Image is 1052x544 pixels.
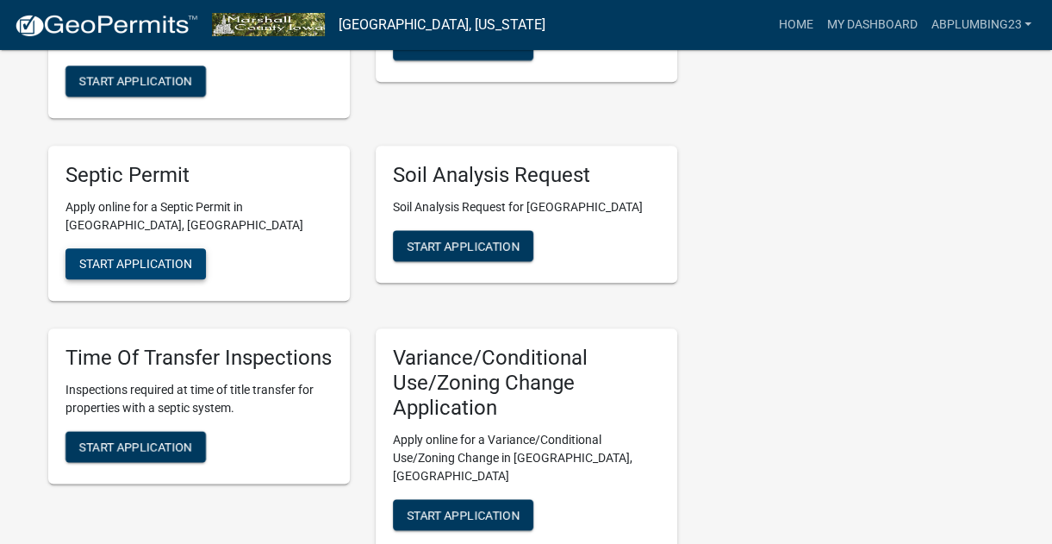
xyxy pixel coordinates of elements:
[65,198,333,234] p: Apply online for a Septic Permit in [GEOGRAPHIC_DATA], [GEOGRAPHIC_DATA]
[65,346,333,371] h5: Time Of Transfer Inspections
[79,257,192,271] span: Start Application
[819,9,924,41] a: My Dashboard
[771,9,819,41] a: Home
[407,38,520,52] span: Start Application
[79,440,192,453] span: Start Application
[393,346,660,420] h5: Variance/Conditional Use/Zoning Change Application
[65,431,206,462] button: Start Application
[65,248,206,279] button: Start Application
[393,198,660,216] p: Soil Analysis Request for [GEOGRAPHIC_DATA]
[65,163,333,188] h5: Septic Permit
[79,74,192,88] span: Start Application
[407,507,520,521] span: Start Application
[393,163,660,188] h5: Soil Analysis Request
[393,499,533,530] button: Start Application
[65,66,206,97] button: Start Application
[393,230,533,261] button: Start Application
[393,431,660,485] p: Apply online for a Variance/Conditional Use/Zoning Change in [GEOGRAPHIC_DATA], [GEOGRAPHIC_DATA]
[924,9,1038,41] a: abplumbing23
[339,10,545,40] a: [GEOGRAPHIC_DATA], [US_STATE]
[212,13,325,36] img: Marshall County, Iowa
[407,239,520,253] span: Start Application
[65,381,333,417] p: Inspections required at time of title transfer for properties with a septic system.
